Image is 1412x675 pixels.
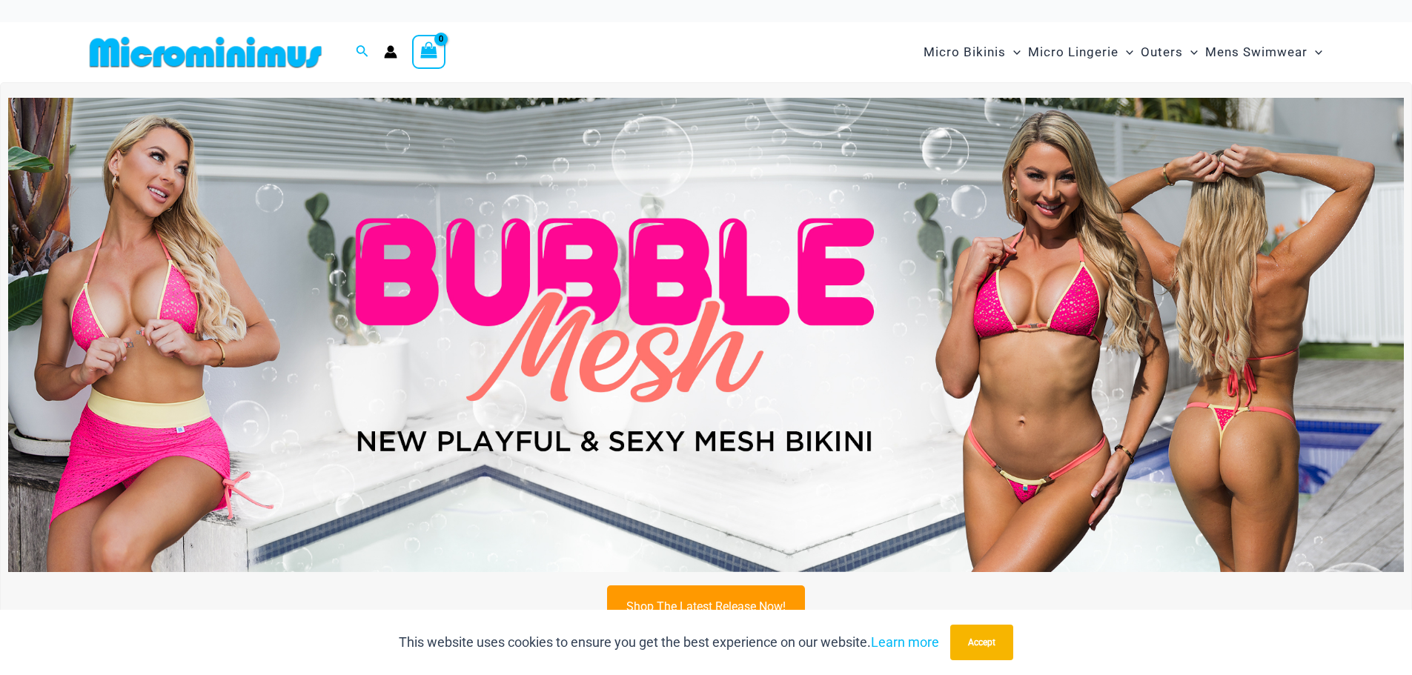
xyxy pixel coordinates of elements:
a: Search icon link [356,43,369,61]
button: Accept [950,625,1013,660]
span: Menu Toggle [1183,33,1198,71]
span: Outers [1141,33,1183,71]
span: Mens Swimwear [1205,33,1307,71]
span: Menu Toggle [1307,33,1322,71]
a: Shop The Latest Release Now! [607,585,805,628]
span: Menu Toggle [1006,33,1021,71]
a: OutersMenu ToggleMenu Toggle [1137,30,1201,75]
img: Bubble Mesh Highlight Pink [8,98,1404,572]
a: Learn more [871,634,939,650]
span: Micro Lingerie [1028,33,1118,71]
span: Menu Toggle [1118,33,1133,71]
nav: Site Navigation [918,27,1329,77]
a: Micro BikinisMenu ToggleMenu Toggle [920,30,1024,75]
p: This website uses cookies to ensure you get the best experience on our website. [399,631,939,654]
a: Mens SwimwearMenu ToggleMenu Toggle [1201,30,1326,75]
a: Micro LingerieMenu ToggleMenu Toggle [1024,30,1137,75]
a: Account icon link [384,45,397,59]
a: View Shopping Cart, empty [412,35,446,69]
span: Micro Bikinis [924,33,1006,71]
img: MM SHOP LOGO FLAT [84,36,328,69]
